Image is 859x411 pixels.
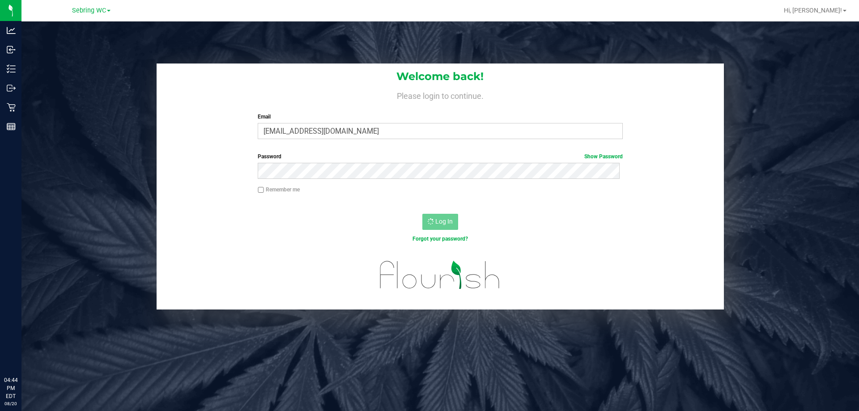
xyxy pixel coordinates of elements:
[4,376,17,400] p: 04:44 PM EDT
[369,252,511,298] img: flourish_logo.svg
[4,400,17,407] p: 08/20
[7,84,16,93] inline-svg: Outbound
[7,64,16,73] inline-svg: Inventory
[7,122,16,131] inline-svg: Reports
[72,7,106,14] span: Sebring WC
[258,187,264,193] input: Remember me
[422,214,458,230] button: Log In
[157,89,724,100] h4: Please login to continue.
[258,113,622,121] label: Email
[435,218,453,225] span: Log In
[7,103,16,112] inline-svg: Retail
[584,153,623,160] a: Show Password
[157,71,724,82] h1: Welcome back!
[258,153,281,160] span: Password
[412,236,468,242] a: Forgot your password?
[784,7,842,14] span: Hi, [PERSON_NAME]!
[7,26,16,35] inline-svg: Analytics
[258,186,300,194] label: Remember me
[7,45,16,54] inline-svg: Inbound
